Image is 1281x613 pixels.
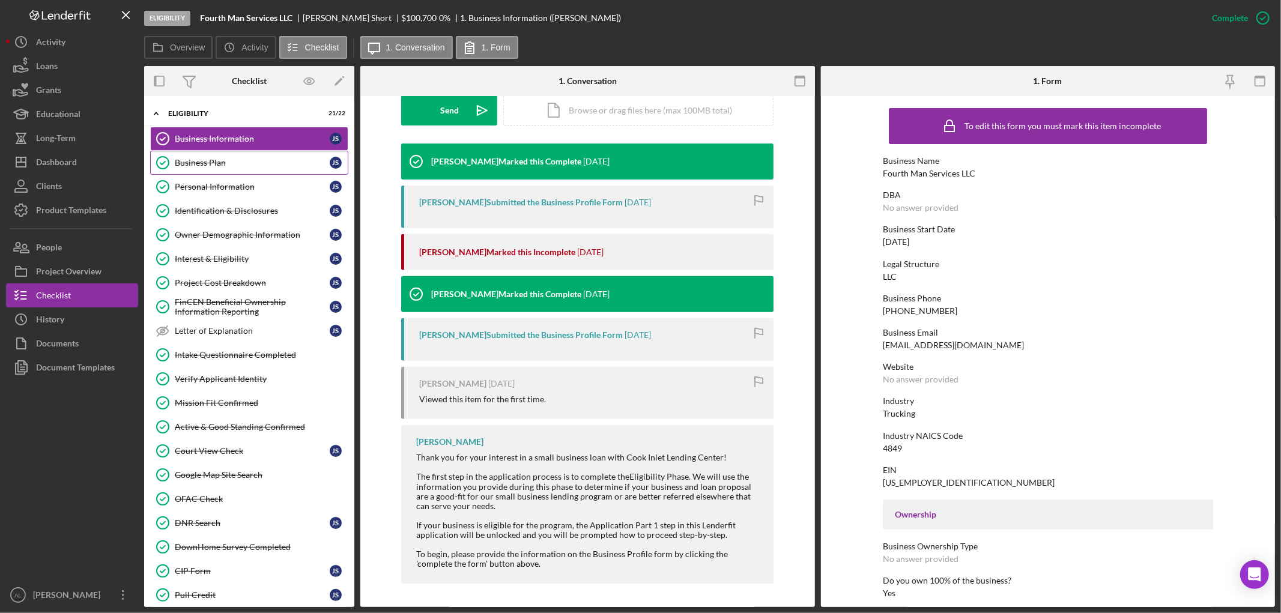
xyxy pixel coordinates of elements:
div: Project Cost Breakdown [175,278,330,288]
div: Dashboard [36,150,77,177]
div: Eligibility [144,11,190,26]
time: 2025-09-09 21:22 [583,289,610,299]
a: Pull CreditJS [150,583,348,607]
div: J S [330,133,342,145]
div: LLC [883,272,897,282]
div: 21 / 22 [324,110,345,117]
label: 1. Form [482,43,510,52]
button: Product Templates [6,198,138,222]
div: Eligibility [168,110,315,117]
a: Clients [6,174,138,198]
div: FinCEN Beneficial Ownership Information Reporting [175,297,330,316]
div: Open Intercom Messenger [1240,560,1269,589]
text: AL [14,592,22,599]
div: [PHONE_NUMBER] [883,306,957,316]
div: Mission Fit Confirmed [175,398,348,408]
a: Personal InformationJS [150,175,348,199]
div: Website [883,362,1213,372]
div: Project Overview [36,259,101,286]
span: The first step in the application process is to complete the [416,471,629,482]
a: Interest & EligibilityJS [150,247,348,271]
div: Court View Check [175,446,330,456]
span: $100,700 [402,13,437,23]
a: Letter of ExplanationJS [150,319,348,343]
div: Long-Term [36,126,76,153]
a: Mission Fit Confirmed [150,391,348,415]
div: Do you own 100% of the business? [883,576,1213,585]
div: Checklist [36,283,71,310]
div: Grants [36,78,61,105]
div: Interest & Eligibility [175,254,330,264]
div: Business Phone [883,294,1213,303]
div: J S [330,157,342,169]
div: [PERSON_NAME] Submitted the Business Profile Form [419,330,623,340]
div: Clients [36,174,62,201]
div: J S [330,565,342,577]
button: Activity [6,30,138,54]
a: Long-Term [6,126,138,150]
a: Business InformationJS [150,127,348,151]
div: Pull Credit [175,590,330,600]
div: J S [330,301,342,313]
div: [PERSON_NAME] Short [303,13,402,23]
div: [PERSON_NAME] [419,379,486,388]
button: AL[PERSON_NAME] [6,583,138,607]
span: If your business is eligible for the program, the Application Part 1 step in this Lenderfit appli... [416,520,736,540]
time: 2025-09-12 18:53 [625,198,651,207]
button: Checklist [6,283,138,307]
button: Loans [6,54,138,78]
div: Ownership [895,510,1201,519]
div: Fourth Man Services LLC [883,169,975,178]
div: To begin, please provide the information on the Business Profile form by clicking the 'complete t... [416,549,762,569]
div: [PERSON_NAME] [416,437,483,447]
a: Intake Questionnaire Completed [150,343,348,367]
div: No answer provided [883,203,958,213]
div: Viewed this item for the first time. [419,394,546,404]
a: Business PlanJS [150,151,348,175]
div: 1. Conversation [559,76,617,86]
button: History [6,307,138,331]
a: Google Map Site Search [150,463,348,487]
button: Dashboard [6,150,138,174]
div: J S [330,253,342,265]
button: Educational [6,102,138,126]
div: Personal Information [175,182,330,192]
div: [DATE] [883,237,909,247]
time: 2025-09-12 18:53 [583,157,610,166]
label: Activity [241,43,268,52]
div: [PERSON_NAME] Marked this Complete [431,157,581,166]
a: Documents [6,331,138,355]
a: Owner Demographic InformationJS [150,223,348,247]
div: [PERSON_NAME] Marked this Complete [431,289,581,299]
button: 1. Conversation [360,36,453,59]
div: [PERSON_NAME] Marked this Incomplete [419,247,575,257]
div: 1. Business Information ([PERSON_NAME]) [461,13,622,23]
div: Documents [36,331,79,358]
div: J S [330,277,342,289]
a: Document Templates [6,355,138,379]
div: Verify Applicant Identity [175,374,348,384]
button: Project Overview [6,259,138,283]
div: Business Ownership Type [883,542,1213,551]
div: OFAC Check [175,494,348,504]
div: Business Start Date [883,225,1213,234]
div: Identification & Disclosures [175,206,330,216]
div: History [36,307,64,334]
div: Business Information [175,134,330,143]
div: Business Email [883,328,1213,337]
a: DownHome Survey Completed [150,535,348,559]
button: Overview [144,36,213,59]
div: Product Templates [36,198,106,225]
a: People [6,235,138,259]
div: Google Map Site Search [175,470,348,480]
span: Eligibility Phase. We will use the information you provide during this phase to determine if your... [416,471,751,510]
button: Activity [216,36,276,59]
div: J S [330,181,342,193]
